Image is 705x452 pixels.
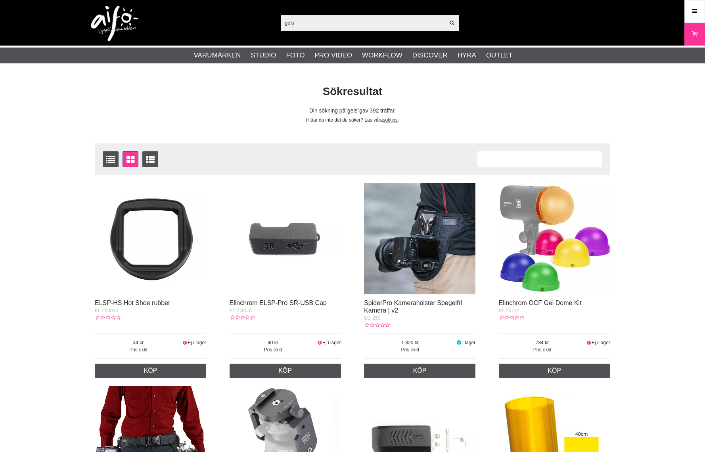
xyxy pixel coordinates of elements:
a: Hyra [458,50,476,61]
img: SpiderPro Kamerahölster Spegelfri Kamera | v2 [364,183,475,294]
i: Ej i lager [586,340,592,345]
a: Studio [251,50,276,61]
span: Ej i lager [188,340,206,345]
span: Ej i lager [322,340,341,345]
i: I lager [456,340,462,345]
input: Sök produkter ... [281,17,444,29]
span: EL-25112 [499,308,519,313]
a: Elinchrom OCF Gel Dome Kit [499,299,582,306]
a: Outlet [486,50,513,61]
div: Kundbetyg: 0 [230,314,255,321]
a: söktips [383,117,397,123]
a: Elinchrom ELSP-Pro SR-USB Cap [230,299,327,306]
span: 1 820 [364,339,456,346]
span: Pris exkl [364,346,456,353]
a: Discover [412,50,448,61]
span: . [398,117,399,123]
h1: Sökresultat [89,84,616,99]
span: Hittar du inte det du söker? Läs våra [306,117,383,123]
span: Pris exkl [230,346,317,353]
span: Pris exkl [499,346,586,353]
span: Ej i lager [592,340,610,345]
img: Elinchrom OCF Gel Dome Kit [499,183,610,294]
span: gels [345,108,359,114]
i: Ej i lager [316,340,322,345]
a: Fönstervisning [123,151,138,167]
a: Köp [230,364,341,378]
span: EL-250033 [95,308,118,313]
a: ELSP-HS Hot Shoe rubber [95,299,170,306]
span: SG-250 [364,315,380,321]
span: 784 [499,339,586,346]
span: Din sökning på gav 392 träffar. [309,108,396,114]
span: 40 [230,339,317,346]
span: EL-250032 [230,308,253,313]
img: Elinchrom ELSP-Pro SR-USB Cap [230,183,341,294]
img: ELSP-HS Hot Shoe rubber [95,183,206,294]
a: Köp [499,364,610,378]
span: Pris exkl [95,346,182,353]
span: I lager [462,340,475,345]
a: Köp [364,364,475,378]
a: SpiderPro Kamerahölster Spegelfri Kamera | v2 [364,299,462,314]
a: Utökad listvisning [142,151,158,167]
a: Pro Video [314,50,352,61]
div: Kundbetyg: 0 [499,314,524,321]
a: Köp [95,364,206,378]
div: Kundbetyg: 0 [95,314,120,321]
div: Kundbetyg: 0 [364,322,389,329]
span: 44 [95,339,182,346]
i: Ej i lager [182,340,188,345]
a: Listvisning [103,151,119,167]
img: logo.png [91,6,138,42]
a: Workflow [362,50,402,61]
a: Foto [286,50,305,61]
a: Varumärken [194,50,241,61]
